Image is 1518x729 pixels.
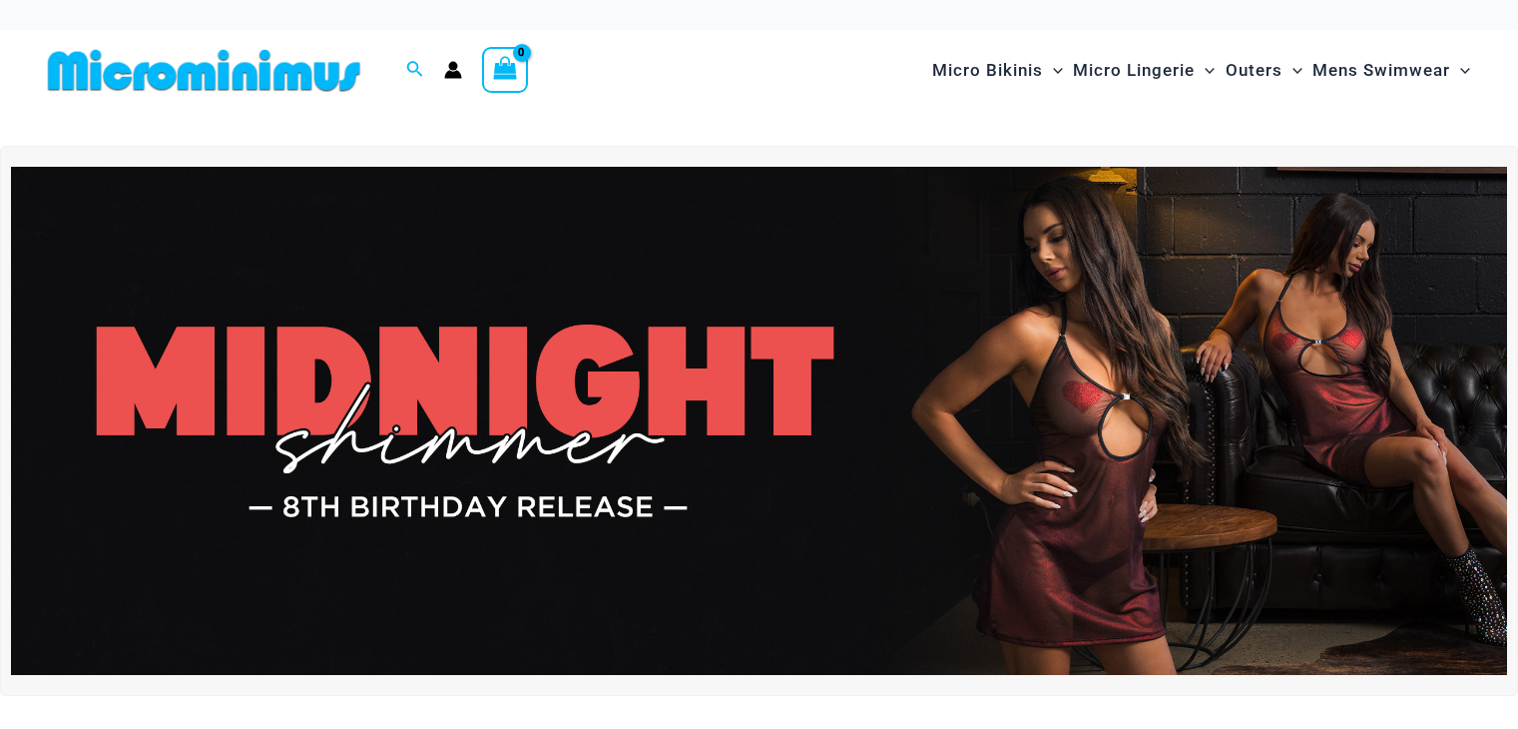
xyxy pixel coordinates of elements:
span: Menu Toggle [1195,45,1215,96]
a: Search icon link [406,58,424,83]
a: Account icon link [444,61,462,79]
span: Mens Swimwear [1312,45,1450,96]
span: Menu Toggle [1450,45,1470,96]
img: MM SHOP LOGO FLAT [40,48,368,93]
a: Micro BikinisMenu ToggleMenu Toggle [927,40,1068,101]
span: Menu Toggle [1043,45,1063,96]
span: Outers [1226,45,1282,96]
span: Menu Toggle [1282,45,1302,96]
a: View Shopping Cart, empty [482,47,528,93]
a: OutersMenu ToggleMenu Toggle [1221,40,1307,101]
span: Micro Bikinis [932,45,1043,96]
a: Micro LingerieMenu ToggleMenu Toggle [1068,40,1220,101]
img: Midnight Shimmer Red Dress [11,167,1507,675]
a: Mens SwimwearMenu ToggleMenu Toggle [1307,40,1475,101]
span: Micro Lingerie [1073,45,1195,96]
nav: Site Navigation [924,37,1478,104]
